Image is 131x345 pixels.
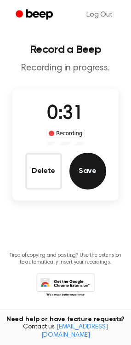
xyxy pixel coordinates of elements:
[47,104,84,124] span: 0:31
[69,153,106,190] button: Save Audio Record
[46,129,85,138] div: Recording
[7,44,124,55] h1: Record a Beep
[77,4,122,26] a: Log Out
[41,324,108,339] a: [EMAIL_ADDRESS][DOMAIN_NAME]
[25,153,62,190] button: Delete Audio Record
[7,63,124,74] p: Recording in progress.
[7,252,124,266] p: Tired of copying and pasting? Use the extension to automatically insert your recordings.
[9,6,61,24] a: Beep
[6,323,125,339] span: Contact us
